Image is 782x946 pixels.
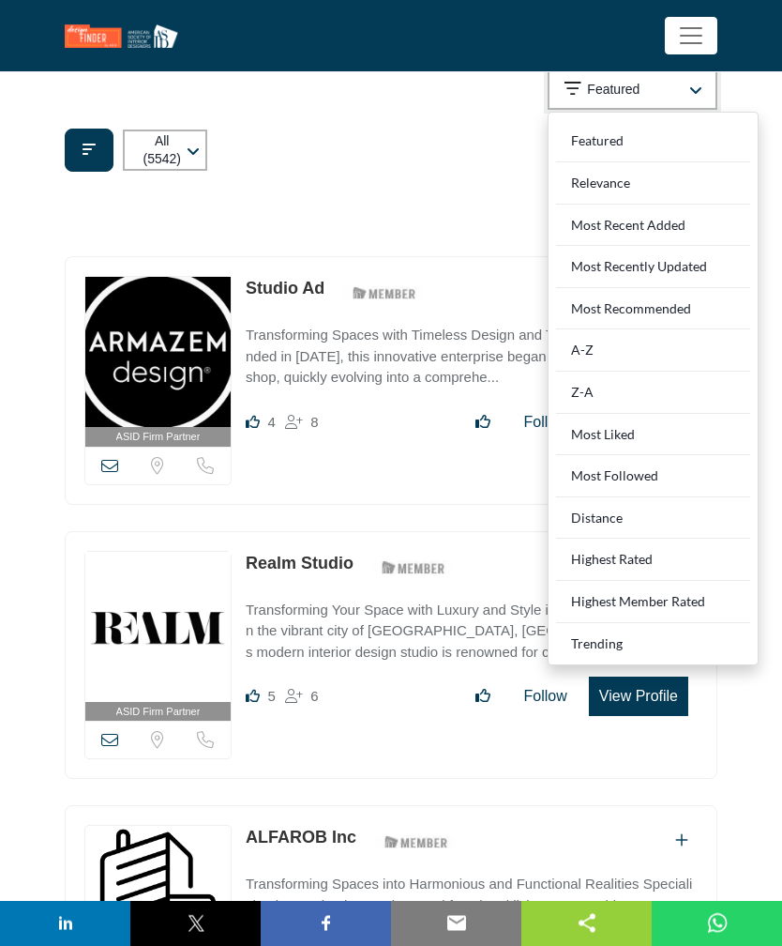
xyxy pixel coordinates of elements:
button: Toggle navigation [665,17,717,54]
div: Most Liked [556,415,750,457]
p: All (5542) [140,133,184,170]
button: Like listing [463,404,503,442]
button: View Profile [589,678,688,717]
a: Transforming Spaces into Harmonious and Functional Realities Specializing in creating harmonious ... [246,863,698,938]
div: Z-A [556,373,750,415]
span: 8 [310,415,318,431]
a: ASID Firm Partner [85,553,231,723]
button: Follow [512,679,579,716]
div: Most Recent Added [556,206,750,248]
img: ASID Members Badge Icon [342,282,427,305]
button: Follow [512,404,579,442]
a: Add To List [675,833,688,849]
span: 5 [267,689,275,705]
div: Featured [556,121,750,163]
i: Likes [246,690,260,704]
span: 6 [310,689,318,705]
div: Distance [556,498,750,541]
img: sharethis sharing button [576,912,598,935]
img: linkedin sharing button [54,912,77,935]
span: ASID Firm Partner [116,705,201,721]
div: A-Z [556,330,750,373]
span: 4 [267,415,275,431]
div: Followers [285,412,319,435]
a: Studio Ad [246,280,324,298]
div: Relevance [556,163,750,206]
i: Likes [246,416,260,430]
button: Filter categories [65,130,113,173]
img: Site Logo [65,24,188,48]
div: Highest Rated [556,540,750,582]
div: Most Followed [556,456,750,498]
img: Realm Studio [85,553,231,703]
img: Studio Ad [85,278,231,428]
div: Highest Member Rated [556,582,750,624]
a: Realm Studio [246,555,353,573]
img: twitter sharing button [185,912,207,935]
p: Studio Ad [246,277,324,302]
button: Featured [548,69,717,111]
img: whatsapp sharing button [706,912,729,935]
a: ALFAROB Inc [246,829,356,847]
img: facebook sharing button [315,912,338,935]
a: Transforming Spaces with Timeless Design and Technical Precision Founded in [DATE], this innovati... [246,314,698,389]
p: Transforming Spaces into Harmonious and Functional Realities Specializing in creating harmonious ... [246,875,698,938]
div: Most Recently Updated [556,247,750,289]
img: ASID Members Badge Icon [374,831,459,854]
a: ASID Firm Partner [85,278,231,448]
div: Followers [285,686,319,709]
div: Most Recommended [556,289,750,331]
img: ASID Members Badge Icon [371,557,456,580]
p: Featured [587,82,639,100]
p: ALFAROB Inc [246,826,356,851]
span: ASID Firm Partner [116,430,201,446]
button: Like listing [463,679,503,716]
p: Realm Studio [246,552,353,577]
p: Transforming Your Space with Luxury and Style in Every Detail Located in the vibrant city of [GEO... [246,601,698,664]
a: Transforming Your Space with Luxury and Style in Every Detail Located in the vibrant city of [GEO... [246,589,698,664]
img: email sharing button [445,912,468,935]
button: All (5542) [123,130,207,172]
p: Transforming Spaces with Timeless Design and Technical Precision Founded in [DATE], this innovati... [246,326,698,389]
div: Trending [556,624,750,659]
